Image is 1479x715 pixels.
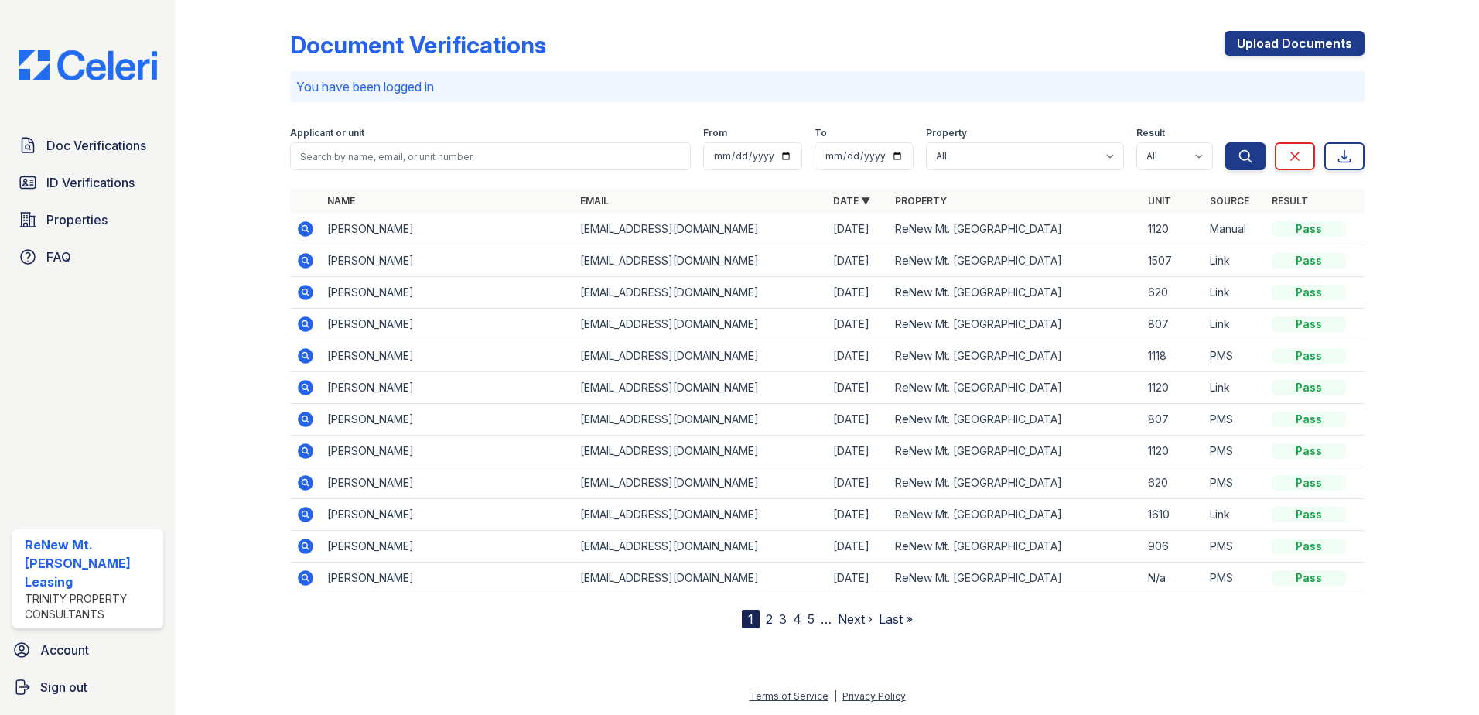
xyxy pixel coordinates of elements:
[889,214,1142,245] td: ReNew Mt. [GEOGRAPHIC_DATA]
[742,610,760,628] div: 1
[321,245,574,277] td: [PERSON_NAME]
[889,563,1142,594] td: ReNew Mt. [GEOGRAPHIC_DATA]
[827,245,889,277] td: [DATE]
[842,690,906,702] a: Privacy Policy
[889,499,1142,531] td: ReNew Mt. [GEOGRAPHIC_DATA]
[827,404,889,436] td: [DATE]
[1204,436,1266,467] td: PMS
[574,467,827,499] td: [EMAIL_ADDRESS][DOMAIN_NAME]
[46,248,71,266] span: FAQ
[574,499,827,531] td: [EMAIL_ADDRESS][DOMAIN_NAME]
[703,127,727,139] label: From
[1148,195,1171,207] a: Unit
[827,563,889,594] td: [DATE]
[827,309,889,340] td: [DATE]
[1272,348,1346,364] div: Pass
[827,214,889,245] td: [DATE]
[1272,195,1308,207] a: Result
[321,531,574,563] td: [PERSON_NAME]
[321,436,574,467] td: [PERSON_NAME]
[580,195,609,207] a: Email
[40,641,89,659] span: Account
[889,309,1142,340] td: ReNew Mt. [GEOGRAPHIC_DATA]
[327,195,355,207] a: Name
[6,672,169,703] button: Sign out
[1272,285,1346,300] div: Pass
[827,499,889,531] td: [DATE]
[12,241,163,272] a: FAQ
[1272,443,1346,459] div: Pass
[6,50,169,80] img: CE_Logo_Blue-a8612792a0a2168367f1c8372b55b34899dd931a85d93a1a3d3e32e68fde9ad4.png
[1142,563,1204,594] td: N/a
[889,340,1142,372] td: ReNew Mt. [GEOGRAPHIC_DATA]
[290,31,546,59] div: Document Verifications
[1272,412,1346,427] div: Pass
[895,195,947,207] a: Property
[574,245,827,277] td: [EMAIL_ADDRESS][DOMAIN_NAME]
[321,309,574,340] td: [PERSON_NAME]
[1272,507,1346,522] div: Pass
[1204,309,1266,340] td: Link
[46,136,146,155] span: Doc Verifications
[1204,467,1266,499] td: PMS
[833,195,870,207] a: Date ▼
[889,404,1142,436] td: ReNew Mt. [GEOGRAPHIC_DATA]
[290,127,364,139] label: Applicant or unit
[766,611,773,627] a: 2
[1136,127,1165,139] label: Result
[1204,245,1266,277] td: Link
[1204,277,1266,309] td: Link
[827,277,889,309] td: [DATE]
[1142,277,1204,309] td: 620
[321,372,574,404] td: [PERSON_NAME]
[1204,340,1266,372] td: PMS
[926,127,967,139] label: Property
[1142,245,1204,277] td: 1507
[46,210,108,229] span: Properties
[838,611,873,627] a: Next ›
[1142,467,1204,499] td: 620
[750,690,828,702] a: Terms of Service
[889,436,1142,467] td: ReNew Mt. [GEOGRAPHIC_DATA]
[1272,475,1346,491] div: Pass
[889,467,1142,499] td: ReNew Mt. [GEOGRAPHIC_DATA]
[321,340,574,372] td: [PERSON_NAME]
[1142,309,1204,340] td: 807
[574,214,827,245] td: [EMAIL_ADDRESS][DOMAIN_NAME]
[1272,253,1346,269] div: Pass
[25,591,157,622] div: Trinity Property Consultants
[25,535,157,591] div: ReNew Mt. [PERSON_NAME] Leasing
[12,167,163,198] a: ID Verifications
[1272,570,1346,586] div: Pass
[834,690,837,702] div: |
[40,678,87,696] span: Sign out
[1225,31,1365,56] a: Upload Documents
[1204,499,1266,531] td: Link
[1142,214,1204,245] td: 1120
[815,127,827,139] label: To
[6,635,169,665] a: Account
[1142,531,1204,563] td: 906
[827,372,889,404] td: [DATE]
[296,77,1358,96] p: You have been logged in
[889,531,1142,563] td: ReNew Mt. [GEOGRAPHIC_DATA]
[46,173,135,192] span: ID Verifications
[574,309,827,340] td: [EMAIL_ADDRESS][DOMAIN_NAME]
[574,372,827,404] td: [EMAIL_ADDRESS][DOMAIN_NAME]
[321,404,574,436] td: [PERSON_NAME]
[574,436,827,467] td: [EMAIL_ADDRESS][DOMAIN_NAME]
[321,467,574,499] td: [PERSON_NAME]
[1204,404,1266,436] td: PMS
[321,563,574,594] td: [PERSON_NAME]
[574,277,827,309] td: [EMAIL_ADDRESS][DOMAIN_NAME]
[574,563,827,594] td: [EMAIL_ADDRESS][DOMAIN_NAME]
[1204,372,1266,404] td: Link
[827,467,889,499] td: [DATE]
[1272,221,1346,237] div: Pass
[793,611,801,627] a: 4
[889,372,1142,404] td: ReNew Mt. [GEOGRAPHIC_DATA]
[827,436,889,467] td: [DATE]
[1272,539,1346,554] div: Pass
[1272,380,1346,395] div: Pass
[321,214,574,245] td: [PERSON_NAME]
